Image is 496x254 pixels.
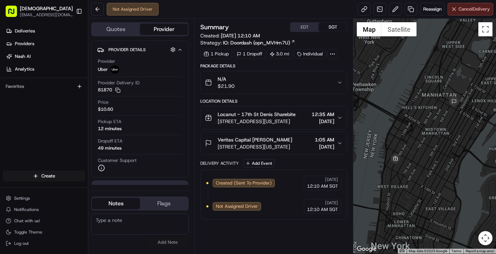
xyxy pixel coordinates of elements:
[15,41,34,47] span: Providers
[3,81,85,92] div: Favorites
[218,111,296,118] span: Locanut - 17th St Denis Sharebite
[7,103,13,109] div: 📗
[201,132,347,155] button: Veritas Capital [PERSON_NAME][STREET_ADDRESS][US_STATE]1:05 AM[DATE]
[98,66,108,73] span: Uber
[3,38,88,49] a: Providers
[218,83,235,90] span: $21.90
[14,229,42,235] span: Toggle Theme
[92,24,140,35] button: Quotes
[3,170,85,182] button: Create
[423,6,442,12] span: Reassign
[400,249,405,252] button: Keyboard shortcuts
[478,231,492,245] button: Map camera controls
[200,63,347,69] div: Package Details
[218,75,235,83] span: N/A
[7,29,129,40] p: Welcome 👋
[67,103,113,110] span: API Documentation
[120,70,129,78] button: Start new chat
[14,195,30,201] span: Settings
[3,238,85,248] button: Log out
[140,198,188,209] button: Flags
[98,58,115,65] span: Provider
[290,23,319,32] button: EDT
[319,23,347,32] button: SGT
[15,66,34,72] span: Analytics
[201,107,347,129] button: Locanut - 17th St Denis Sharebite[STREET_ADDRESS][US_STATE]12:35 AM[DATE]
[409,249,447,253] span: Map data ©2025 Google
[325,200,338,206] span: [DATE]
[98,106,113,113] span: $10.60
[200,24,229,30] h3: Summary
[218,143,292,150] span: [STREET_ADDRESS][US_STATE]
[140,24,188,35] button: Provider
[98,126,122,132] div: 12 minutes
[221,32,260,39] span: [DATE] 12:10 AM
[98,99,108,105] span: Price
[448,3,493,16] button: CancelDelivery
[200,98,347,104] div: Location Details
[478,22,492,36] button: Toggle fullscreen view
[307,183,338,189] span: 12:10 AM SGT
[3,205,85,214] button: Notifications
[97,44,183,55] button: Provider Details
[234,49,265,59] div: 1 Dropoff
[355,244,378,254] img: Google
[111,65,119,74] img: uber-new-logo.jpeg
[223,39,295,46] a: IO: Doordash (opn_MVHm7U)
[451,249,461,253] a: Terms
[14,241,29,246] span: Log out
[98,87,120,93] button: 81870
[41,173,55,179] span: Create
[3,227,85,237] button: Toggle Theme
[98,119,122,125] span: Pickup ETA
[243,159,274,168] button: Add Event
[382,22,417,36] button: Show satellite imagery
[98,157,137,164] span: Customer Support
[7,7,21,22] img: Nash
[315,136,334,143] span: 1:05 AM
[218,136,292,143] span: Veritas Capital [PERSON_NAME]
[20,12,73,18] span: [EMAIL_ADDRESS][DOMAIN_NAME]
[200,39,295,46] div: Strategy:
[108,47,146,53] span: Provider Details
[20,5,73,12] button: [DEMOGRAPHIC_DATA]
[420,3,445,16] button: Reassign
[15,28,35,34] span: Deliveries
[312,111,334,118] span: 12:35 AM
[200,161,239,166] div: Delivery Activity
[18,46,117,53] input: Clear
[70,120,85,125] span: Pylon
[307,206,338,213] span: 12:10 AM SGT
[3,25,88,37] a: Deliveries
[201,71,347,94] button: N/A$21.90
[216,180,272,186] span: Created (Sent To Provider)
[459,6,490,12] span: Cancel Delivery
[312,118,334,125] span: [DATE]
[315,143,334,150] span: [DATE]
[3,64,88,75] a: Analytics
[60,103,65,109] div: 💻
[3,216,85,226] button: Chat with us!
[3,193,85,203] button: Settings
[267,49,293,59] div: 3.0 mi
[92,198,140,209] button: Notes
[216,203,258,210] span: Not Assigned Driver
[200,49,232,59] div: 1 Pickup
[98,145,122,151] div: 49 minutes
[223,39,290,46] span: IO: Doordash (opn_MVHm7U)
[7,68,20,80] img: 1736555255976-a54dd68f-1ca7-489b-9aae-adbdc363a1c4
[14,218,40,224] span: Chat with us!
[57,100,116,113] a: 💻API Documentation
[50,120,85,125] a: Powered byPylon
[357,22,382,36] button: Show street map
[15,53,31,60] span: Nash AI
[466,249,494,253] a: Report a map error
[98,138,123,144] span: Dropoff ETA
[3,3,73,20] button: [DEMOGRAPHIC_DATA][EMAIL_ADDRESS][DOMAIN_NAME]
[218,118,296,125] span: [STREET_ADDRESS][US_STATE]
[4,100,57,113] a: 📗Knowledge Base
[14,207,39,212] span: Notifications
[355,244,378,254] a: Open this area in Google Maps (opens a new window)
[3,51,88,62] a: Nash AI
